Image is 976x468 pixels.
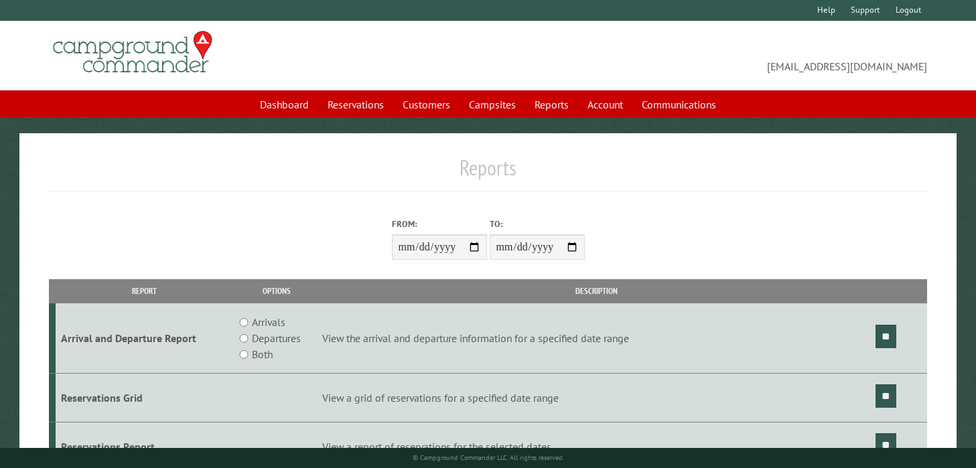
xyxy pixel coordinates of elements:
td: View a grid of reservations for a specified date range [320,374,874,422]
th: Description [320,279,874,303]
label: To: [490,218,585,230]
td: View the arrival and departure information for a specified date range [320,303,874,374]
th: Report [56,279,234,303]
h1: Reports [49,155,927,191]
a: Reports [527,92,577,117]
td: Reservations Grid [56,374,234,422]
img: Campground Commander [49,26,216,78]
label: From: [392,218,487,230]
th: Options [234,279,320,303]
label: Arrivals [252,314,285,330]
a: Customers [395,92,458,117]
a: Account [579,92,631,117]
a: Reservations [320,92,392,117]
span: [EMAIL_ADDRESS][DOMAIN_NAME] [488,37,928,74]
label: Departures [252,330,301,346]
small: © Campground Commander LLC. All rights reserved. [413,453,564,462]
a: Dashboard [252,92,317,117]
a: Communications [634,92,724,117]
a: Campsites [461,92,524,117]
td: Arrival and Departure Report [56,303,234,374]
label: Both [252,346,273,362]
